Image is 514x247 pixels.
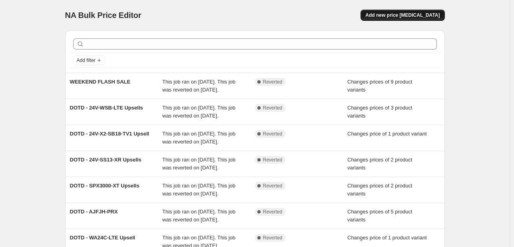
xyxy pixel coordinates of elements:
[70,79,131,85] span: WEEKEND FLASH SALE
[347,235,427,241] span: Changes price of 1 product variant
[347,209,412,223] span: Changes prices of 5 product variants
[263,157,283,163] span: Reverted
[70,209,118,215] span: DOTD - AJFJH-PRX
[162,209,235,223] span: This job ran on [DATE]. This job was reverted on [DATE].
[70,183,139,189] span: DOTD - SPX3000-XT Upsells
[347,105,412,119] span: Changes prices of 3 product variants
[70,105,143,111] span: DOTD - 24V-WSB-LTE Upsells
[263,235,283,241] span: Reverted
[263,209,283,215] span: Reverted
[263,131,283,137] span: Reverted
[77,57,96,64] span: Add filter
[65,11,141,20] span: NA Bulk Price Editor
[361,10,444,21] button: Add new price [MEDICAL_DATA]
[73,56,105,65] button: Add filter
[162,183,235,197] span: This job ran on [DATE]. This job was reverted on [DATE].
[263,183,283,189] span: Reverted
[162,157,235,171] span: This job ran on [DATE]. This job was reverted on [DATE].
[347,183,412,197] span: Changes prices of 2 product variants
[162,79,235,93] span: This job ran on [DATE]. This job was reverted on [DATE].
[365,12,440,18] span: Add new price [MEDICAL_DATA]
[70,131,149,137] span: DOTD - 24V-X2-SB18-TV1 Upsell
[263,79,283,85] span: Reverted
[70,235,135,241] span: DOTD - WA24C-LTE Upsell
[347,79,412,93] span: Changes prices of 9 product variants
[70,157,141,163] span: DOTD - 24V-SS13-XR Upsells
[162,105,235,119] span: This job ran on [DATE]. This job was reverted on [DATE].
[263,105,283,111] span: Reverted
[347,131,427,137] span: Changes price of 1 product variant
[347,157,412,171] span: Changes prices of 2 product variants
[162,131,235,145] span: This job ran on [DATE]. This job was reverted on [DATE].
